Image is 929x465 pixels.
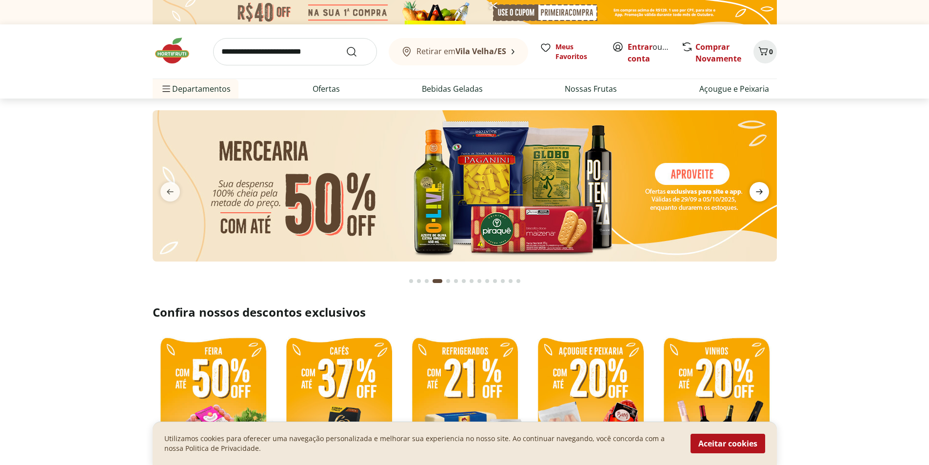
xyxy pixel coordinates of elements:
button: Go to page 5 from fs-carousel [444,269,452,293]
button: Go to page 13 from fs-carousel [507,269,514,293]
a: Nossas Frutas [565,83,617,95]
a: Entrar [628,41,652,52]
button: Go to page 6 from fs-carousel [452,269,460,293]
button: Go to page 3 from fs-carousel [423,269,431,293]
button: Menu [160,77,172,101]
button: Go to page 1 from fs-carousel [407,269,415,293]
p: Utilizamos cookies para oferecer uma navegação personalizada e melhorar sua experiencia no nosso ... [164,434,679,453]
h2: Confira nossos descontos exclusivos [153,304,777,320]
img: mercearia [152,110,776,262]
span: ou [628,41,671,64]
a: Bebidas Geladas [422,83,483,95]
a: Criar conta [628,41,681,64]
button: Go to page 14 from fs-carousel [514,269,522,293]
button: Current page from fs-carousel [431,269,444,293]
button: Retirar emVila Velha/ES [389,38,528,65]
button: Go to page 2 from fs-carousel [415,269,423,293]
button: Carrinho [753,40,777,63]
a: Comprar Novamente [695,41,741,64]
button: Go to page 9 from fs-carousel [475,269,483,293]
img: Hortifruti [153,36,201,65]
a: Meus Favoritos [540,42,600,61]
input: search [213,38,377,65]
button: next [742,182,777,202]
button: Go to page 7 from fs-carousel [460,269,468,293]
button: Go to page 10 from fs-carousel [483,269,491,293]
button: Aceitar cookies [691,434,765,453]
span: 0 [769,47,773,56]
button: Go to page 12 from fs-carousel [499,269,507,293]
button: Go to page 11 from fs-carousel [491,269,499,293]
button: Go to page 8 from fs-carousel [468,269,475,293]
button: previous [153,182,188,202]
button: Submit Search [346,46,369,58]
span: Meus Favoritos [555,42,600,61]
span: Departamentos [160,77,231,101]
a: Ofertas [313,83,340,95]
a: Açougue e Peixaria [699,83,769,95]
b: Vila Velha/ES [455,46,506,57]
span: Retirar em [416,47,506,56]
